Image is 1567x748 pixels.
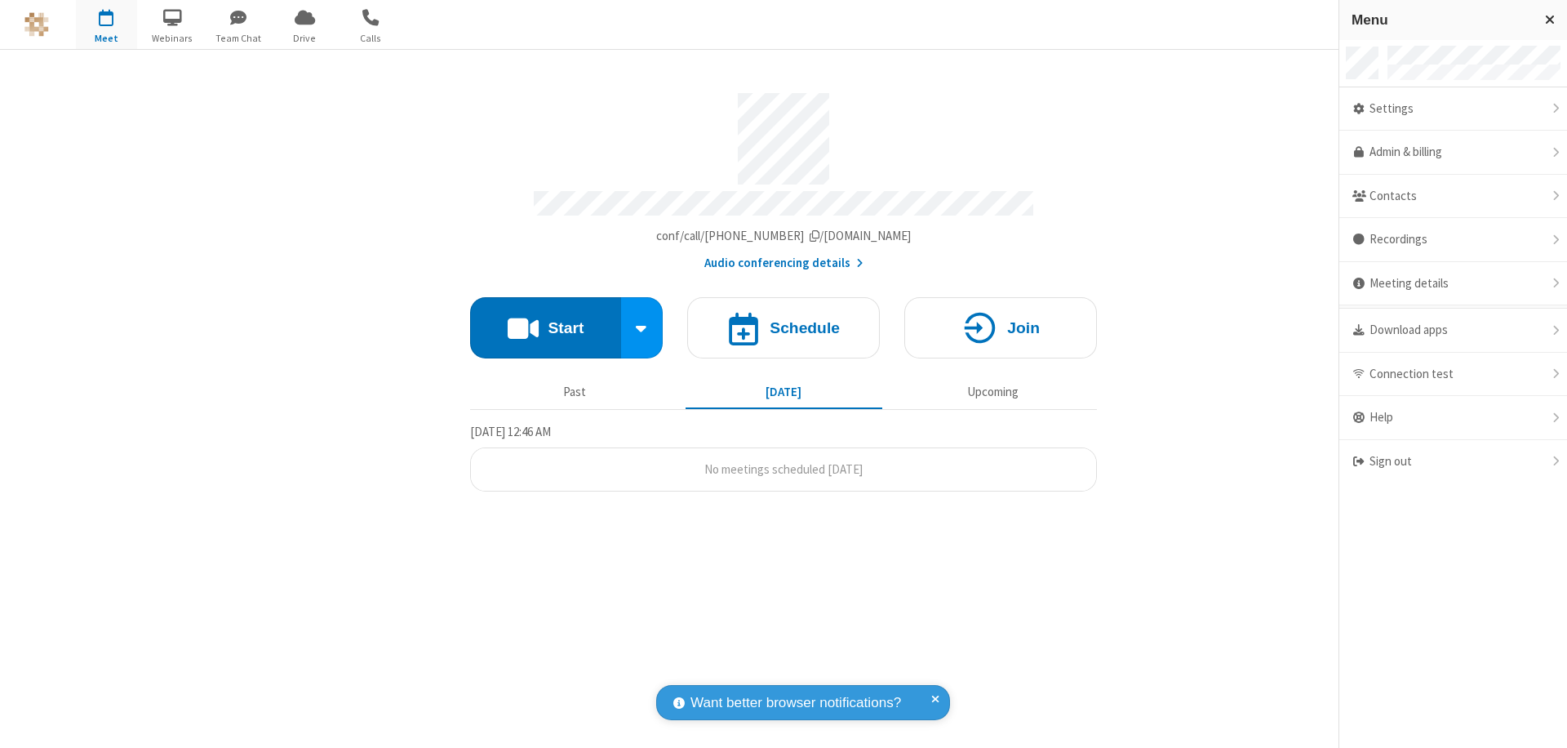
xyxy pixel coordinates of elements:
span: Copy my meeting room link [656,228,912,243]
div: Meeting details [1339,262,1567,306]
h3: Menu [1352,12,1530,28]
span: Team Chat [208,31,269,46]
div: Start conference options [621,297,664,358]
button: Copy my meeting room linkCopy my meeting room link [656,227,912,246]
img: QA Selenium DO NOT DELETE OR CHANGE [24,12,49,37]
span: Calls [340,31,402,46]
h4: Schedule [770,320,840,336]
span: Meet [76,31,137,46]
button: Past [477,376,673,407]
div: Recordings [1339,218,1567,262]
div: Help [1339,396,1567,440]
button: Schedule [687,297,880,358]
div: Sign out [1339,440,1567,483]
span: Want better browser notifications? [690,692,901,714]
button: Join [904,297,1097,358]
a: Admin & billing [1339,131,1567,175]
h4: Join [1007,320,1040,336]
button: Audio conferencing details [704,254,863,273]
div: Download apps [1339,309,1567,353]
button: Start [470,297,621,358]
button: Upcoming [894,376,1091,407]
section: Account details [470,81,1097,273]
span: Webinars [142,31,203,46]
span: No meetings scheduled [DATE] [704,461,863,477]
span: Drive [274,31,335,46]
span: [DATE] 12:46 AM [470,424,551,439]
h4: Start [548,320,584,336]
div: Connection test [1339,353,1567,397]
section: Today's Meetings [470,422,1097,492]
div: Contacts [1339,175,1567,219]
div: Settings [1339,87,1567,131]
button: [DATE] [686,376,882,407]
